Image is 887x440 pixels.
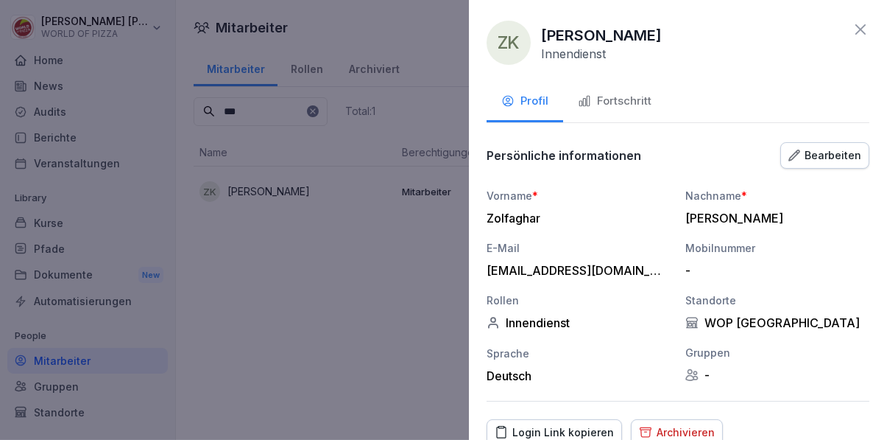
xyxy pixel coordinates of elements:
[685,263,862,278] div: -
[487,315,671,330] div: Innendienst
[685,315,869,330] div: WOP [GEOGRAPHIC_DATA]
[541,46,606,61] p: Innendienst
[788,147,861,164] div: Bearbeiten
[685,188,869,203] div: Nachname
[487,369,671,383] div: Deutsch
[685,240,869,256] div: Mobilnummer
[487,293,671,308] div: Rollen
[563,83,666,122] button: Fortschritt
[487,148,641,163] p: Persönliche informationen
[487,21,531,65] div: ZK
[487,263,663,278] div: [EMAIL_ADDRESS][DOMAIN_NAME]
[541,24,662,46] p: [PERSON_NAME]
[780,142,869,169] button: Bearbeiten
[685,211,862,226] div: [PERSON_NAME]
[685,368,869,383] div: -
[487,240,671,256] div: E-Mail
[487,211,663,226] div: Zolfaghar
[685,345,869,360] div: Gruppen
[487,83,563,122] button: Profil
[685,293,869,308] div: Standorte
[501,93,548,110] div: Profil
[487,188,671,203] div: Vorname
[487,346,671,361] div: Sprache
[578,93,651,110] div: Fortschritt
